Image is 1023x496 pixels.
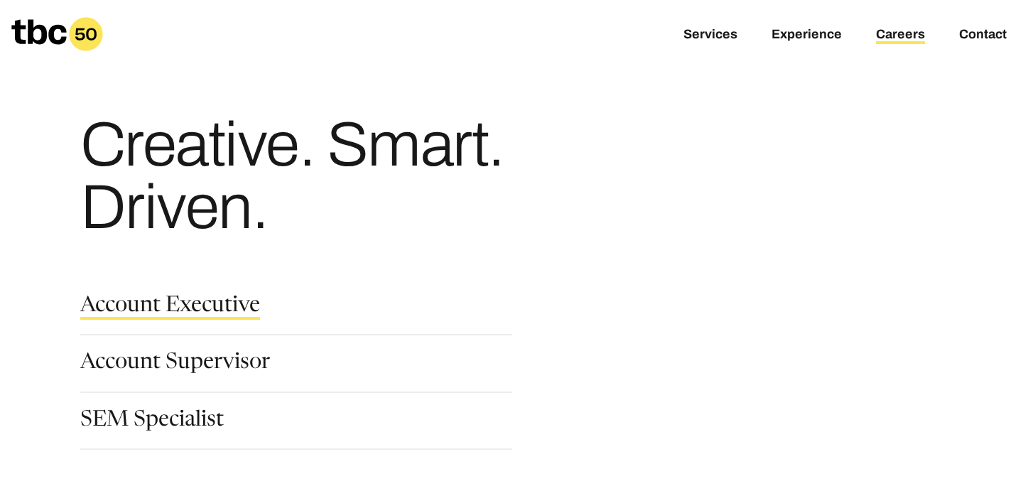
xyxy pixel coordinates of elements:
[683,27,737,44] a: Services
[11,17,103,51] a: Homepage
[80,296,260,320] a: Account Executive
[772,27,842,44] a: Experience
[959,27,1007,44] a: Contact
[80,410,224,434] a: SEM Specialist
[80,352,270,377] a: Account Supervisor
[876,27,925,44] a: Careers
[80,114,626,239] h1: Creative. Smart. Driven.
